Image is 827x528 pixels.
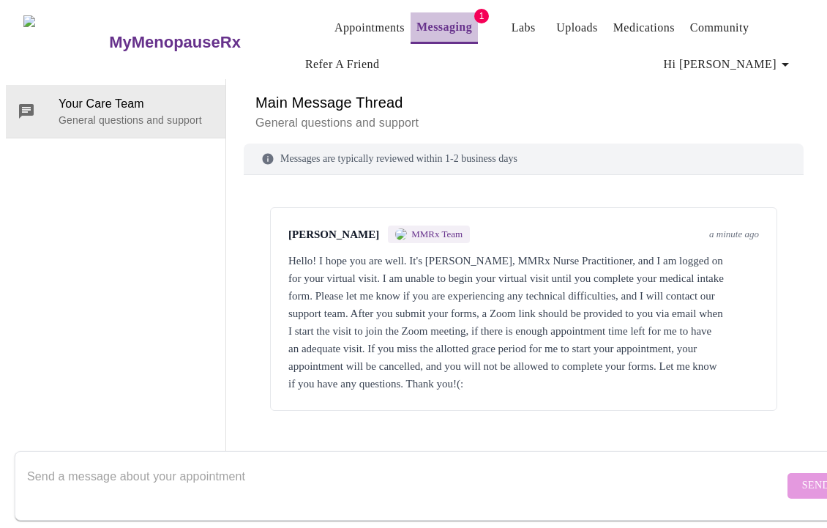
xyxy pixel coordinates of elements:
[299,50,386,79] button: Refer a Friend
[607,13,681,42] button: Medications
[255,114,792,132] p: General questions and support
[556,18,598,38] a: Uploads
[690,18,749,38] a: Community
[288,228,379,241] span: [PERSON_NAME]
[664,54,794,75] span: Hi [PERSON_NAME]
[684,13,755,42] button: Community
[329,13,411,42] button: Appointments
[658,50,800,79] button: Hi [PERSON_NAME]
[6,85,225,138] div: Your Care TeamGeneral questions and support
[59,113,214,127] p: General questions and support
[550,13,604,42] button: Uploads
[305,54,380,75] a: Refer a Friend
[109,33,241,52] h3: MyMenopauseRx
[411,228,463,240] span: MMRx Team
[709,228,759,240] span: a minute ago
[59,95,214,113] span: Your Care Team
[108,17,299,68] a: MyMenopauseRx
[416,17,472,37] a: Messaging
[255,91,792,114] h6: Main Message Thread
[613,18,675,38] a: Medications
[334,18,405,38] a: Appointments
[288,252,759,393] div: Hello! I hope you are well. It's [PERSON_NAME], MMRx Nurse Practitioner, and I am logged on for y...
[27,462,784,509] textarea: Send a message about your appointment
[512,18,536,38] a: Labs
[500,13,547,42] button: Labs
[23,15,108,70] img: MyMenopauseRx Logo
[474,9,489,23] span: 1
[411,12,478,44] button: Messaging
[395,228,407,240] img: MMRX
[244,144,804,175] div: Messages are typically reviewed within 1-2 business days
